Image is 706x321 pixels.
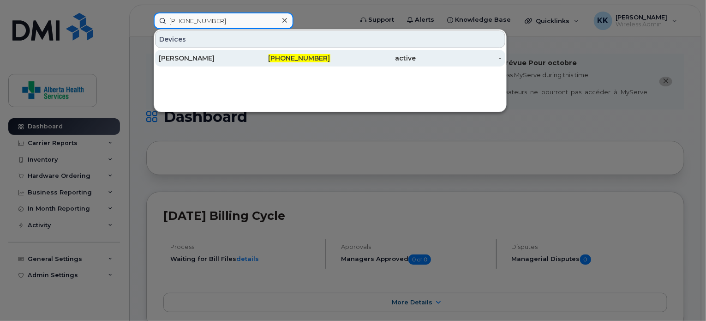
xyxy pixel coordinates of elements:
[159,54,245,63] div: [PERSON_NAME]
[269,54,330,62] span: [PHONE_NUMBER]
[416,54,502,63] div: -
[155,50,505,67] a: [PERSON_NAME][PHONE_NUMBER]active-
[330,54,416,63] div: active
[155,30,505,48] div: Devices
